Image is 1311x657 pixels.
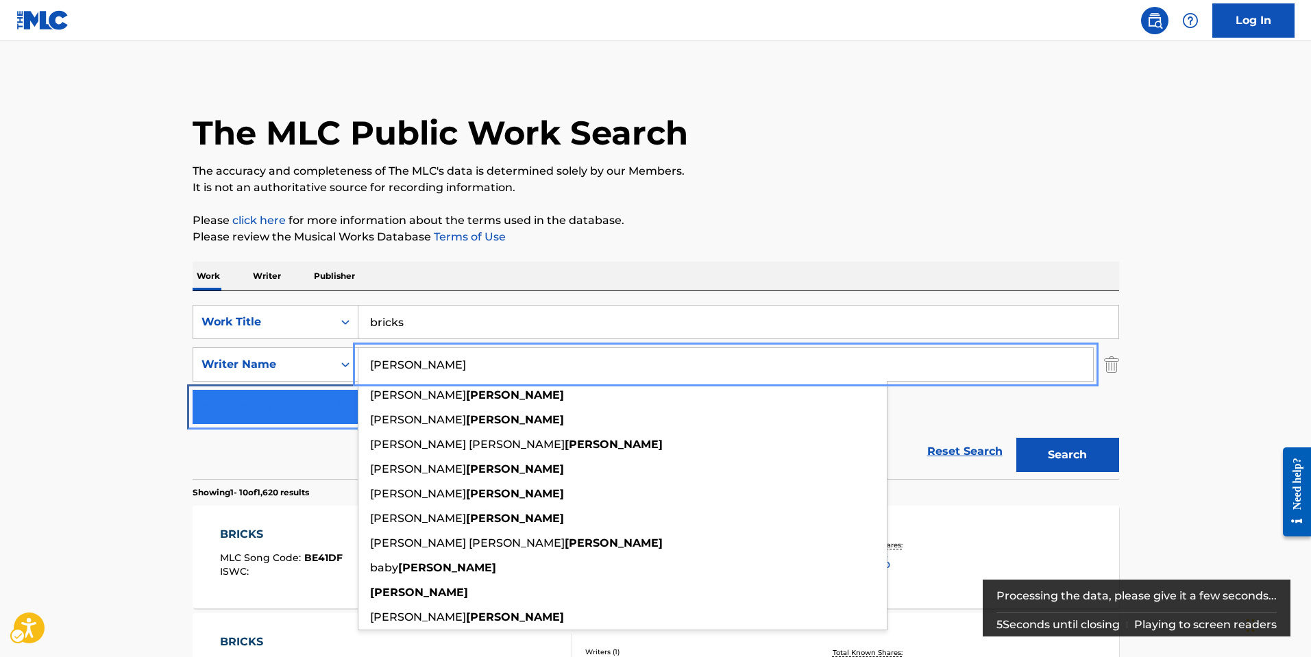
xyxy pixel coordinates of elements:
li: [PERSON_NAME] [358,580,887,605]
span: ISWC : [220,565,252,578]
img: 9d2ae6d4665cec9f34b9.svg [331,399,347,415]
strong: [PERSON_NAME] [466,512,564,525]
div: Writers ( 1 ) [585,647,792,657]
strong: [PERSON_NAME] [398,561,496,574]
button: Add Criteria [193,390,358,424]
p: It is not an authoritative source for recording information. [193,179,1119,196]
div: Work Title [201,314,325,330]
p: Writer [249,262,285,290]
li: [PERSON_NAME][PERSON_NAME] [358,383,887,408]
span: [PERSON_NAME] [370,512,466,525]
p: Please review the Musical Works Database [193,229,1119,245]
a: BRICKSMLC Song Code:BE41DFISWC:Writers (1)[PERSON_NAME] [PERSON_NAME]Recording Artists (17)[PERSO... [193,506,1119,608]
span: MLC Song Code : [220,551,304,564]
li: [PERSON_NAME][PERSON_NAME] [358,408,887,432]
strong: [PERSON_NAME] [565,438,663,451]
iframe: Iframe | Resource Center [1273,437,1311,547]
li: baby[PERSON_NAME] [358,556,887,580]
div: Processing the data, please give it a few seconds... [996,580,1277,612]
img: MLC Logo [16,10,69,30]
img: help [1182,12,1199,29]
div: BRICKS [220,634,344,650]
div: Writer Name [201,356,325,373]
span: [PERSON_NAME] [370,487,466,500]
span: BE41DF [304,551,343,564]
strong: [PERSON_NAME] [370,586,468,599]
span: [PERSON_NAME] [PERSON_NAME] [370,536,565,549]
strong: [PERSON_NAME] [466,487,564,500]
strong: [PERSON_NAME] [565,536,663,549]
li: [PERSON_NAME] [PERSON_NAME][PERSON_NAME] [358,432,887,457]
form: Search Form [193,305,1119,479]
a: Reset Search [920,436,1009,467]
a: click here [232,214,286,227]
span: [PERSON_NAME] [370,462,466,475]
span: [PERSON_NAME] [370,413,466,426]
li: [PERSON_NAME][PERSON_NAME] [358,605,887,630]
li: [PERSON_NAME][PERSON_NAME] [358,457,887,482]
div: On [333,306,358,338]
p: Work [193,262,224,290]
span: [PERSON_NAME] [PERSON_NAME] [370,438,565,451]
a: Log In [1212,3,1295,38]
span: baby [370,561,398,574]
p: Publisher [310,262,359,290]
span: [PERSON_NAME] [370,610,466,623]
input: Search... [358,348,1093,381]
li: [PERSON_NAME][PERSON_NAME] [358,482,887,506]
p: Showing 1 - 10 of 1,620 results [193,486,309,499]
strong: [PERSON_NAME] [466,462,564,475]
img: Delete Criterion [1104,347,1119,382]
a: Terms of Use [431,230,506,243]
input: Search... [358,306,1118,338]
span: 5 [996,618,1003,631]
strong: [PERSON_NAME] [466,610,564,623]
div: BRICKS [220,526,343,543]
strong: [PERSON_NAME] [466,388,564,401]
img: search [1147,12,1163,29]
strong: [PERSON_NAME] [466,413,564,426]
p: The accuracy and completeness of The MLC's data is determined solely by our Members. [193,163,1119,179]
span: [PERSON_NAME] [370,388,466,401]
li: [PERSON_NAME][PERSON_NAME] [358,506,887,531]
p: Please for more information about the terms used in the database. [193,212,1119,229]
button: Search [1016,438,1119,472]
h1: The MLC Public Work Search [193,112,688,153]
li: [PERSON_NAME] [PERSON_NAME][PERSON_NAME] [358,531,887,556]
